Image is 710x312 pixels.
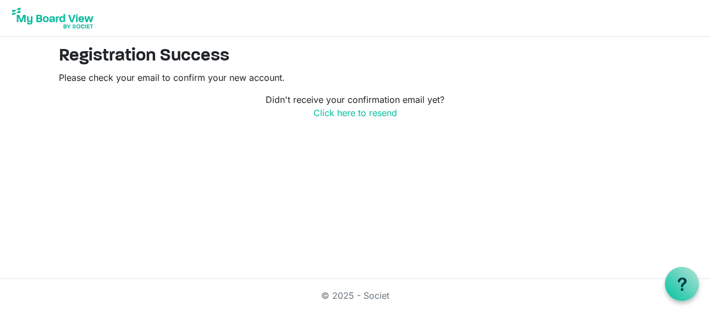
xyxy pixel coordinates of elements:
p: Didn't receive your confirmation email yet? [59,93,652,119]
img: My Board View Logo [9,4,97,32]
a: © 2025 - Societ [321,290,389,301]
h2: Registration Success [59,46,652,67]
a: Click here to resend [313,107,397,118]
p: Please check your email to confirm your new account. [59,71,652,84]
